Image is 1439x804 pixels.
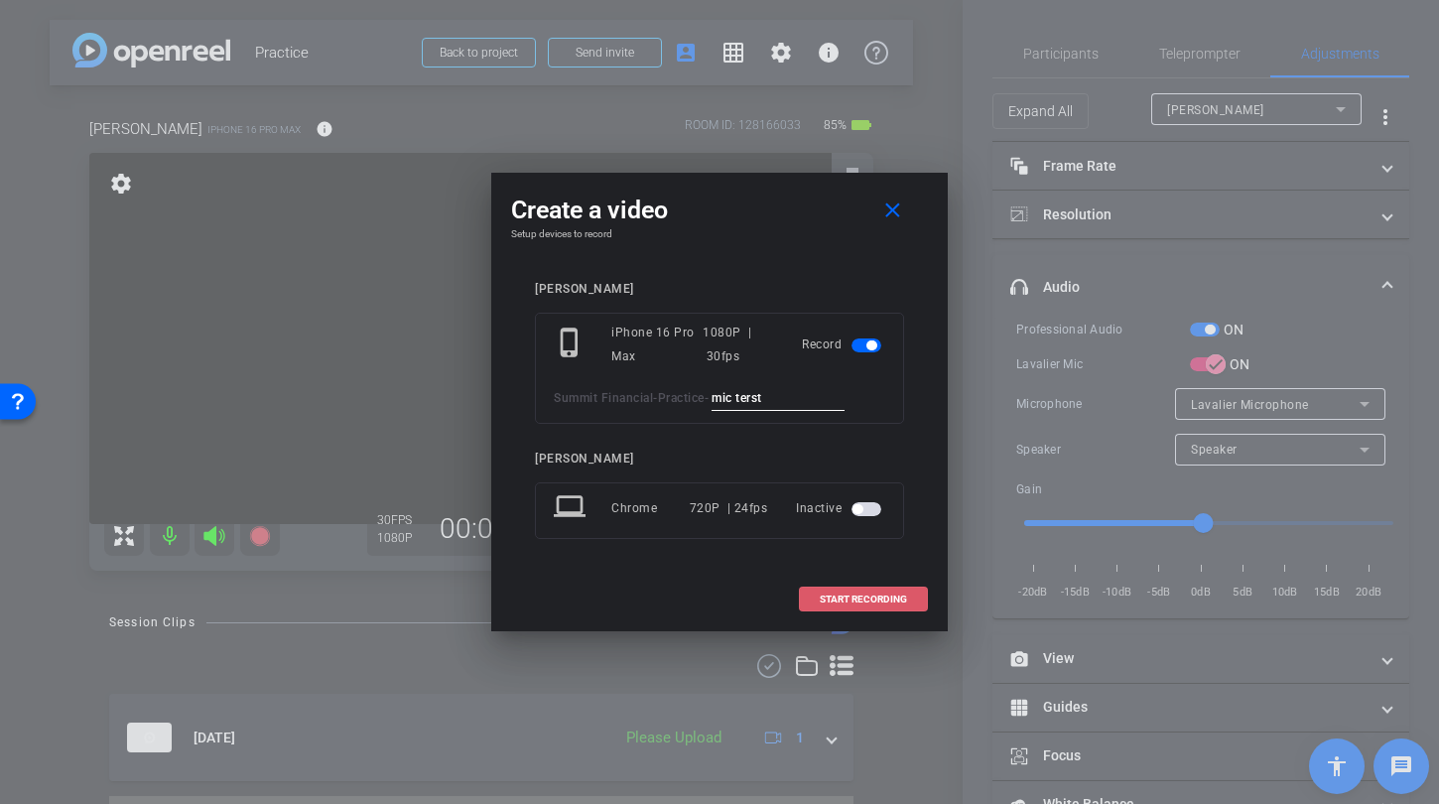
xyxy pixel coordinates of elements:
[611,321,703,368] div: iPhone 16 Pro Max
[653,391,658,405] span: -
[880,199,905,223] mat-icon: close
[511,193,928,228] div: Create a video
[535,282,904,297] div: [PERSON_NAME]
[554,490,589,526] mat-icon: laptop
[554,391,653,405] span: Summit Financial
[799,587,928,611] button: START RECORDING
[796,490,885,526] div: Inactive
[535,452,904,467] div: [PERSON_NAME]
[690,490,768,526] div: 720P | 24fps
[712,386,845,411] input: ENTER HERE
[554,327,589,362] mat-icon: phone_iphone
[611,490,690,526] div: Chrome
[820,595,907,604] span: START RECORDING
[802,321,885,368] div: Record
[705,391,710,405] span: -
[511,228,928,240] h4: Setup devices to record
[703,321,773,368] div: 1080P | 30fps
[658,391,705,405] span: Practice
